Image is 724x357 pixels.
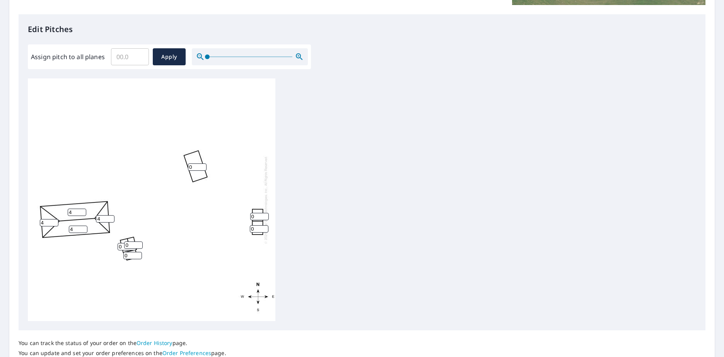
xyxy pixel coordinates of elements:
[19,340,226,347] p: You can track the status of your order on the page.
[111,46,149,68] input: 00.0
[28,24,696,35] p: Edit Pitches
[153,48,186,65] button: Apply
[162,349,211,357] a: Order Preferences
[31,52,105,61] label: Assign pitch to all planes
[19,350,226,357] p: You can update and set your order preferences on the page.
[159,52,179,62] span: Apply
[137,339,172,347] a: Order History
